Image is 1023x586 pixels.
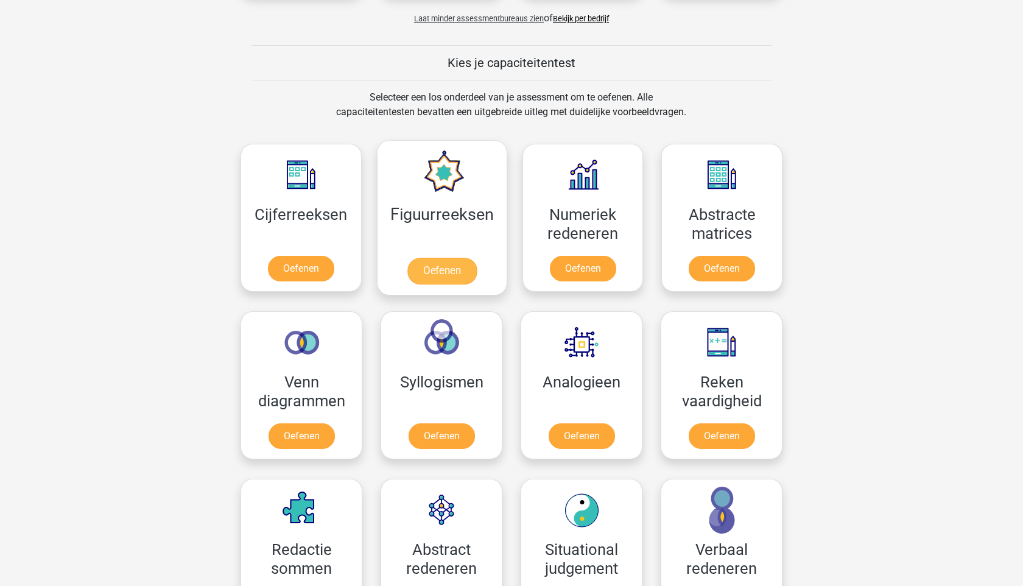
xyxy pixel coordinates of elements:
[409,423,475,449] a: Oefenen
[549,423,615,449] a: Oefenen
[414,14,544,23] span: Laat minder assessmentbureaus zien
[553,14,609,23] a: Bekijk per bedrijf
[268,256,334,281] a: Oefenen
[407,258,476,284] a: Oefenen
[231,1,792,26] div: of
[550,256,616,281] a: Oefenen
[689,256,755,281] a: Oefenen
[251,55,772,70] h5: Kies je capaciteitentest
[325,90,698,134] div: Selecteer een los onderdeel van je assessment om te oefenen. Alle capaciteitentesten bevatten een...
[269,423,335,449] a: Oefenen
[689,423,755,449] a: Oefenen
